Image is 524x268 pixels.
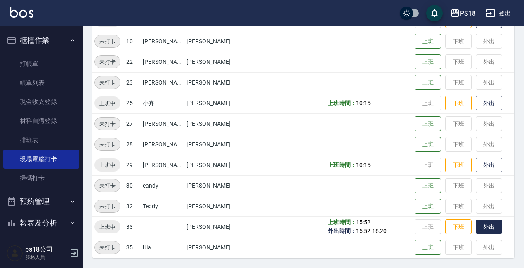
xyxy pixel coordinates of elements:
span: 未打卡 [95,120,120,128]
span: 上班中 [94,223,120,231]
button: 外出 [476,220,502,234]
td: 22 [124,52,141,72]
td: candy [141,175,184,196]
button: 客戶管理 [3,233,79,255]
td: [PERSON_NAME] [141,113,184,134]
td: Ula [141,237,184,258]
td: [PERSON_NAME] [184,237,282,258]
span: 未打卡 [95,181,120,190]
td: 35 [124,237,141,258]
h5: ps18公司 [25,245,67,254]
b: 上班時間： [328,219,356,226]
span: 上班中 [94,161,120,169]
td: 33 [124,216,141,237]
td: [PERSON_NAME] [141,134,184,155]
td: 29 [124,155,141,175]
span: 未打卡 [95,243,120,252]
td: [PERSON_NAME] [141,155,184,175]
td: [PERSON_NAME] [184,72,282,93]
td: 23 [124,72,141,93]
button: 上班 [415,75,441,90]
span: 10:15 [356,100,371,106]
td: - [326,216,413,237]
span: 未打卡 [95,140,120,149]
img: Person [7,245,23,261]
td: 25 [124,93,141,113]
a: 帳單列表 [3,73,79,92]
b: 外出時間： [328,228,356,234]
a: 排班表 [3,131,79,150]
a: 掃碼打卡 [3,169,79,188]
button: 下班 [445,158,472,173]
button: 下班 [445,96,472,111]
div: PS18 [460,8,476,19]
button: 上班 [415,178,441,193]
button: save [426,5,443,21]
span: 未打卡 [95,58,120,66]
td: [PERSON_NAME] [184,175,282,196]
button: 外出 [476,96,502,111]
td: [PERSON_NAME] [184,134,282,155]
a: 現場電腦打卡 [3,150,79,169]
td: [PERSON_NAME] [141,52,184,72]
span: 15:52 [356,219,371,226]
td: [PERSON_NAME] [184,31,282,52]
td: Teddy [141,196,184,216]
td: 30 [124,175,141,196]
td: 27 [124,113,141,134]
img: Logo [10,7,33,18]
button: 上班 [415,34,441,49]
a: 現金收支登錄 [3,92,79,111]
span: 上班中 [94,99,120,108]
button: 下班 [445,219,472,235]
td: [PERSON_NAME] [184,196,282,216]
b: 上班時間： [328,162,356,168]
span: 16:20 [372,228,387,234]
td: [PERSON_NAME] [184,93,282,113]
span: 10:15 [356,162,371,168]
td: [PERSON_NAME] [184,155,282,175]
td: [PERSON_NAME] [141,72,184,93]
button: 上班 [415,116,441,132]
span: 未打卡 [95,78,120,87]
button: 上班 [415,199,441,214]
button: 預約管理 [3,191,79,212]
button: PS18 [447,5,479,22]
p: 服務人員 [25,254,67,261]
td: 32 [124,196,141,216]
a: 打帳單 [3,54,79,73]
span: 15:52 [356,228,371,234]
button: 登出 [482,6,514,21]
b: 上班時間： [328,100,356,106]
button: 報表及分析 [3,212,79,234]
button: 櫃檯作業 [3,30,79,51]
td: [PERSON_NAME] [184,52,282,72]
a: 材料自購登錄 [3,111,79,130]
span: 未打卡 [95,37,120,46]
td: [PERSON_NAME] [184,113,282,134]
td: 小卉 [141,93,184,113]
button: 上班 [415,137,441,152]
td: [PERSON_NAME] [184,216,282,237]
td: 10 [124,31,141,52]
span: 未打卡 [95,202,120,211]
td: [PERSON_NAME] [141,31,184,52]
button: 上班 [415,240,441,255]
button: 外出 [476,158,502,173]
td: 28 [124,134,141,155]
button: 上班 [415,54,441,70]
